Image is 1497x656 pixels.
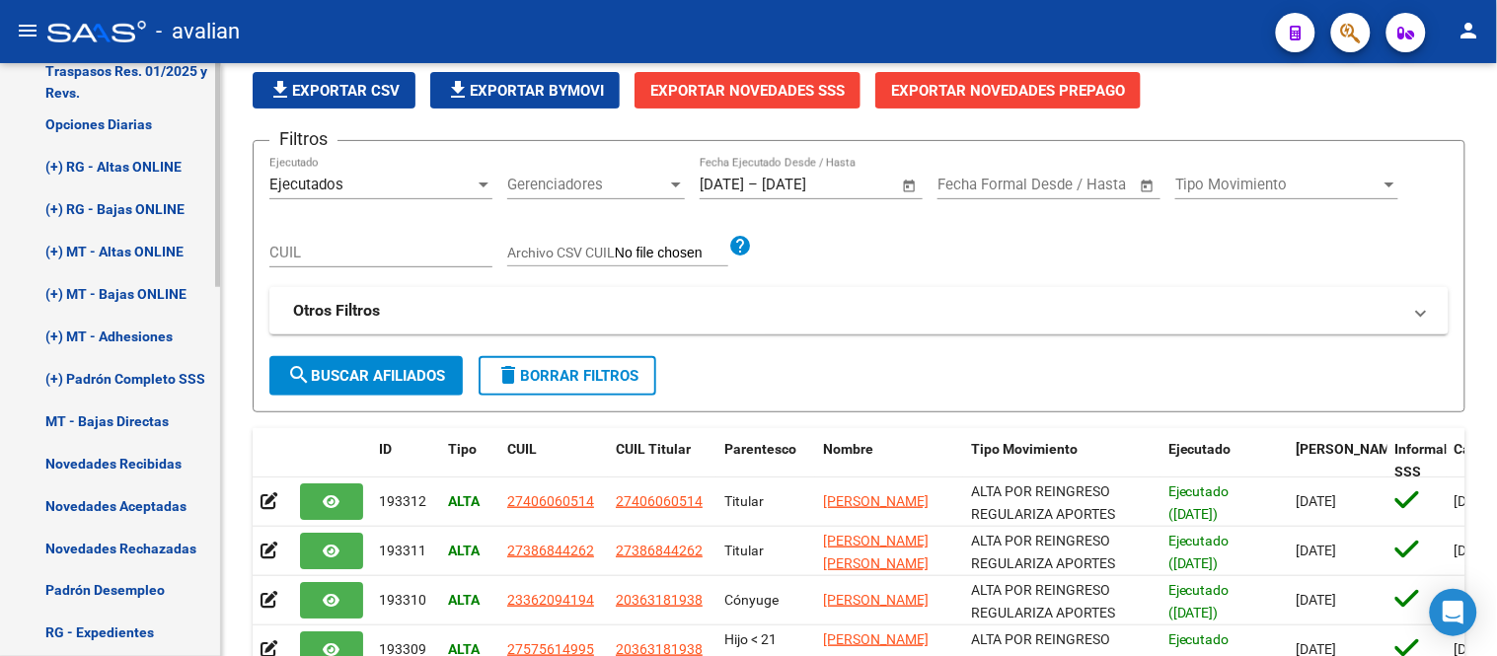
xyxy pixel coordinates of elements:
[269,356,463,396] button: Buscar Afiliados
[608,428,716,493] datatable-header-cell: CUIL Titular
[899,175,922,197] button: Open calendar
[268,78,292,102] mat-icon: file_download
[16,19,39,42] mat-icon: menu
[269,176,343,193] span: Ejecutados
[700,176,744,193] input: Fecha inicio
[1297,441,1403,457] span: [PERSON_NAME]
[1168,483,1230,522] span: Ejecutado ([DATE])
[616,493,703,509] span: 27406060514
[448,441,477,457] span: Tipo
[448,493,480,509] strong: ALTA
[446,78,470,102] mat-icon: file_download
[615,245,728,262] input: Archivo CSV CUIL
[1387,428,1447,493] datatable-header-cell: Informable SSS
[891,82,1125,100] span: Exportar Novedades Prepago
[815,428,963,493] datatable-header-cell: Nombre
[253,72,415,109] button: Exportar CSV
[479,356,656,396] button: Borrar Filtros
[379,493,426,509] span: 193312
[724,592,779,608] span: Cónyuge
[507,176,667,193] span: Gerenciadores
[1297,543,1337,558] span: [DATE]
[1297,493,1337,509] span: [DATE]
[716,428,815,493] datatable-header-cell: Parentesco
[507,493,594,509] span: 27406060514
[268,82,400,100] span: Exportar CSV
[448,592,480,608] strong: ALTA
[616,441,691,457] span: CUIL Titular
[507,441,537,457] span: CUIL
[379,543,426,558] span: 193311
[724,543,764,558] span: Titular
[446,82,604,100] span: Exportar Bymovi
[1168,582,1230,620] span: Ejecutado ([DATE])
[156,10,240,53] span: - avalian
[371,428,440,493] datatable-header-cell: ID
[823,493,929,509] span: [PERSON_NAME]
[507,245,615,260] span: Archivo CSV CUIL
[287,363,311,387] mat-icon: search
[823,592,929,608] span: [PERSON_NAME]
[616,592,703,608] span: 20363181938
[1297,592,1337,608] span: [DATE]
[1035,176,1131,193] input: Fecha fin
[507,592,594,608] span: 23362094194
[1289,428,1387,493] datatable-header-cell: Fecha Formal
[379,441,392,457] span: ID
[823,533,929,571] span: [PERSON_NAME] [PERSON_NAME]
[971,582,1115,643] span: ALTA POR REINGRESO REGULARIZA APORTES (AFIP)
[379,592,426,608] span: 193310
[496,363,520,387] mat-icon: delete
[293,300,380,322] strong: Otros Filtros
[1395,441,1464,479] span: Informable SSS
[971,533,1115,594] span: ALTA POR REINGRESO REGULARIZA APORTES (AFIP)
[748,176,758,193] span: –
[762,176,858,193] input: Fecha fin
[269,287,1449,334] mat-expansion-panel-header: Otros Filtros
[496,367,638,385] span: Borrar Filtros
[507,543,594,558] span: 27386844262
[1168,533,1230,571] span: Ejecutado ([DATE])
[875,72,1141,109] button: Exportar Novedades Prepago
[971,441,1078,457] span: Tipo Movimiento
[823,441,873,457] span: Nombre
[430,72,620,109] button: Exportar Bymovi
[1175,176,1381,193] span: Tipo Movimiento
[728,234,752,257] mat-icon: help
[1137,175,1160,197] button: Open calendar
[971,483,1115,545] span: ALTA POR REINGRESO REGULARIZA APORTES (AFIP)
[650,82,845,100] span: Exportar Novedades SSS
[937,176,1017,193] input: Fecha inicio
[269,125,337,153] h3: Filtros
[616,543,703,558] span: 27386844262
[635,72,861,109] button: Exportar Novedades SSS
[963,428,1160,493] datatable-header-cell: Tipo Movimiento
[499,428,608,493] datatable-header-cell: CUIL
[287,367,445,385] span: Buscar Afiliados
[1458,19,1481,42] mat-icon: person
[724,493,764,509] span: Titular
[1160,428,1289,493] datatable-header-cell: Ejecutado
[724,441,796,457] span: Parentesco
[440,428,499,493] datatable-header-cell: Tipo
[1168,441,1232,457] span: Ejecutado
[448,543,480,558] strong: ALTA
[1430,589,1477,636] div: Open Intercom Messenger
